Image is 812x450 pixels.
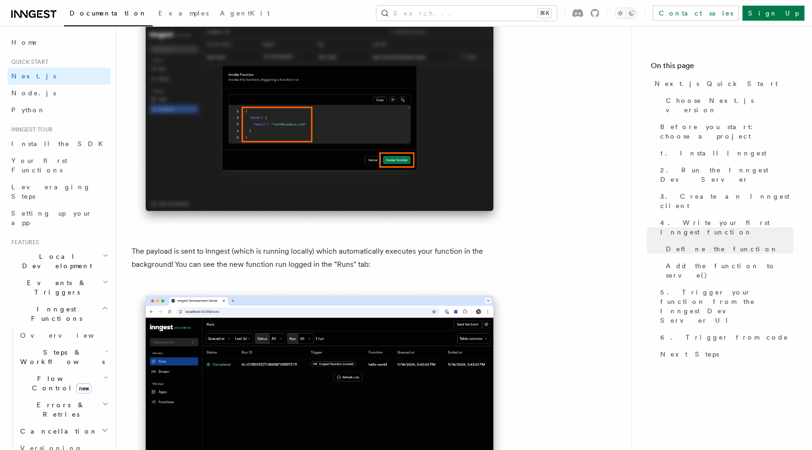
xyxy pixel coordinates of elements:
[70,9,147,17] span: Documentation
[656,188,793,214] a: 3. Create an Inngest client
[666,96,793,115] span: Choose Next.js version
[11,209,92,226] span: Setting up your app
[220,9,270,17] span: AgentKit
[660,333,789,342] span: 6. Trigger from code
[8,278,102,297] span: Events & Triggers
[11,106,46,114] span: Python
[8,101,110,118] a: Python
[656,346,793,363] a: Next Steps
[653,6,739,21] a: Contact sales
[8,274,110,301] button: Events & Triggers
[660,122,793,141] span: Before you start: choose a project
[666,244,778,254] span: Define the function
[660,218,793,237] span: 4. Write your first Inngest function
[8,135,110,152] a: Install the SDK
[656,284,793,329] a: 5. Trigger your function from the Inngest Dev Server UI
[8,126,53,133] span: Inngest tour
[8,301,110,327] button: Inngest Functions
[64,3,153,26] a: Documentation
[651,75,793,92] a: Next.js Quick Start
[662,241,793,257] a: Define the function
[20,332,117,339] span: Overview
[660,349,719,359] span: Next Steps
[8,304,101,323] span: Inngest Functions
[666,261,793,280] span: Add the function to serve()
[660,165,793,184] span: 2. Run the Inngest Dev Server
[8,58,48,66] span: Quick start
[8,252,102,271] span: Local Development
[11,183,91,200] span: Leveraging Steps
[615,8,637,19] button: Toggle dark mode
[651,60,793,75] h4: On this page
[8,205,110,231] a: Setting up your app
[158,9,209,17] span: Examples
[656,118,793,145] a: Before you start: choose a project
[8,68,110,85] a: Next.js
[656,329,793,346] a: 6. Trigger from code
[16,348,105,366] span: Steps & Workflows
[8,248,110,274] button: Local Development
[16,423,110,440] button: Cancellation
[16,344,110,370] button: Steps & Workflows
[8,239,39,246] span: Features
[656,162,793,188] a: 2. Run the Inngest Dev Server
[8,152,110,178] a: Your first Functions
[11,140,109,147] span: Install the SDK
[742,6,804,21] a: Sign Up
[16,374,103,393] span: Flow Control
[656,214,793,241] a: 4. Write your first Inngest function
[16,400,102,419] span: Errors & Retries
[16,327,110,344] a: Overview
[214,3,275,25] a: AgentKit
[132,245,507,271] p: The payload is sent to Inngest (which is running locally) which automatically executes your funct...
[8,178,110,205] a: Leveraging Steps
[11,72,56,80] span: Next.js
[655,79,778,88] span: Next.js Quick Start
[11,38,38,47] span: Home
[8,34,110,51] a: Home
[660,192,793,210] span: 3. Create an Inngest client
[376,6,557,21] button: Search...⌘K
[8,85,110,101] a: Node.js
[153,3,214,25] a: Examples
[16,370,110,396] button: Flow Controlnew
[538,8,551,18] kbd: ⌘K
[11,157,67,174] span: Your first Functions
[656,145,793,162] a: 1. Install Inngest
[660,148,766,158] span: 1. Install Inngest
[16,396,110,423] button: Errors & Retries
[662,257,793,284] a: Add the function to serve()
[660,287,793,325] span: 5. Trigger your function from the Inngest Dev Server UI
[16,427,98,436] span: Cancellation
[11,89,56,97] span: Node.js
[662,92,793,118] a: Choose Next.js version
[76,383,92,394] span: new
